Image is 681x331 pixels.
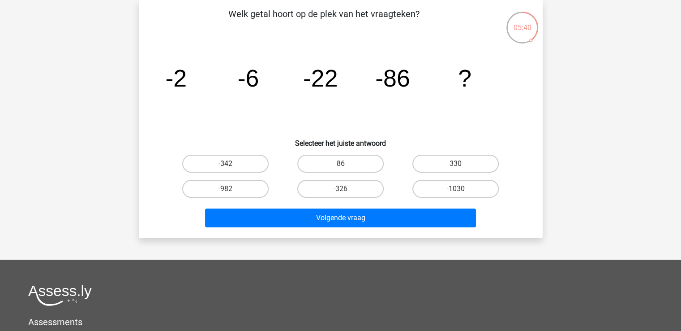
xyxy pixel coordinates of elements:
[297,180,384,198] label: -326
[153,132,528,148] h6: Selecteer het juiste antwoord
[237,65,259,91] tspan: -6
[412,155,499,173] label: 330
[28,317,653,327] h5: Assessments
[153,7,495,34] p: Welk getal hoort op de plek van het vraagteken?
[182,155,269,173] label: -342
[182,180,269,198] label: -982
[505,11,539,33] div: 05:40
[297,155,384,173] label: 86
[205,209,476,227] button: Volgende vraag
[458,65,471,91] tspan: ?
[303,65,338,91] tspan: -22
[28,285,92,306] img: Assessly logo
[375,65,410,91] tspan: -86
[165,65,187,91] tspan: -2
[412,180,499,198] label: -1030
